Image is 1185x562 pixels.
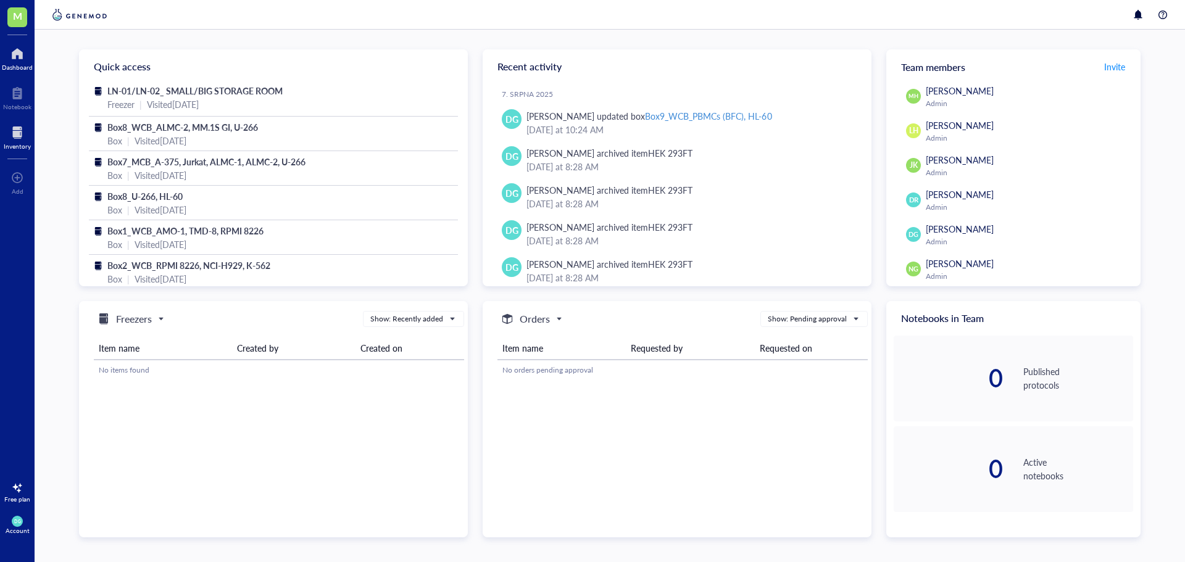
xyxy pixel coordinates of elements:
[107,134,122,147] div: Box
[505,260,518,274] span: DG
[526,234,852,247] div: [DATE] at 8:28 AM
[505,149,518,163] span: DG
[107,238,122,251] div: Box
[483,49,871,84] div: Recent activity
[107,203,122,217] div: Box
[3,83,31,110] a: Notebook
[107,259,270,271] span: Box2_WCB_RPMI 8226, NCI-H929, K-562
[493,104,862,141] a: DG[PERSON_NAME] updated boxBox9_WCB_PBMCs (BFC), HL-60[DATE] at 10:24 AM
[502,365,863,376] div: No orders pending approval
[127,203,130,217] div: |
[127,134,130,147] div: |
[768,313,847,324] div: Show: Pending approval
[926,223,994,235] span: [PERSON_NAME]
[370,313,443,324] div: Show: Recently added
[926,237,1128,247] div: Admin
[886,49,1141,84] div: Team members
[107,168,122,182] div: Box
[926,271,1128,281] div: Admin
[127,168,130,182] div: |
[127,272,130,286] div: |
[107,272,122,286] div: Box
[909,125,918,136] span: LH
[526,220,692,234] div: [PERSON_NAME] archived item
[4,143,31,150] div: Inventory
[648,147,692,159] div: HEK 293FT
[6,527,30,534] div: Account
[2,44,33,71] a: Dashboard
[107,85,283,97] span: LN-01/LN-02_ SMALL/BIG STORAGE ROOM
[526,257,692,271] div: [PERSON_NAME] archived item
[926,168,1128,178] div: Admin
[135,134,186,147] div: Visited [DATE]
[94,337,232,360] th: Item name
[107,190,183,202] span: Box8_U-266, HL-60
[648,258,692,270] div: HEK 293FT
[147,97,199,111] div: Visited [DATE]
[107,121,258,133] span: Box8_WCB_ALMC-2, MM.1S GI, U-266
[526,146,692,160] div: [PERSON_NAME] archived item
[926,188,994,200] span: [PERSON_NAME]
[926,202,1128,212] div: Admin
[4,123,31,150] a: Inventory
[910,160,918,171] span: JK
[1104,60,1125,73] span: Invite
[107,225,264,237] span: Box1_WCB_AMO-1, TMD-8, RPMI 8226
[520,312,550,326] h5: Orders
[1023,455,1133,482] div: Active notebooks
[908,92,918,101] span: MH
[648,221,692,233] div: HEK 293FT
[79,49,468,84] div: Quick access
[908,264,918,274] span: NG
[886,301,1141,336] div: Notebooks in Team
[502,89,862,99] div: 7. srpna 2025
[926,154,994,166] span: [PERSON_NAME]
[926,257,994,270] span: [PERSON_NAME]
[497,337,626,360] th: Item name
[232,337,355,360] th: Created by
[505,112,518,126] span: DG
[139,97,142,111] div: |
[926,99,1128,109] div: Admin
[355,337,464,360] th: Created on
[12,188,23,195] div: Add
[755,337,868,360] th: Requested on
[2,64,33,71] div: Dashboard
[14,519,20,524] span: DG
[107,155,306,168] span: Box7_MCB_A-375, Jurkat, ALMC-1, ALMC-2, U-266
[135,238,186,251] div: Visited [DATE]
[127,238,130,251] div: |
[926,133,1128,143] div: Admin
[908,195,918,205] span: DR
[505,223,518,237] span: DG
[107,97,135,111] div: Freezer
[526,197,852,210] div: [DATE] at 8:28 AM
[894,366,1004,391] div: 0
[926,85,994,97] span: [PERSON_NAME]
[1023,365,1133,392] div: Published protocols
[49,7,110,22] img: genemod-logo
[926,119,994,131] span: [PERSON_NAME]
[626,337,754,360] th: Requested by
[135,203,186,217] div: Visited [DATE]
[135,168,186,182] div: Visited [DATE]
[526,123,852,136] div: [DATE] at 10:24 AM
[99,365,459,376] div: No items found
[1104,57,1126,76] button: Invite
[526,109,772,123] div: [PERSON_NAME] updated box
[13,8,22,23] span: M
[526,183,692,197] div: [PERSON_NAME] archived item
[526,160,852,173] div: [DATE] at 8:28 AM
[645,110,771,122] div: Box9_WCB_PBMCs (BFC), HL-60
[505,186,518,200] span: DG
[894,457,1004,481] div: 0
[648,184,692,196] div: HEK 293FT
[4,495,30,503] div: Free plan
[135,272,186,286] div: Visited [DATE]
[908,229,918,239] span: DG
[3,103,31,110] div: Notebook
[116,312,152,326] h5: Freezers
